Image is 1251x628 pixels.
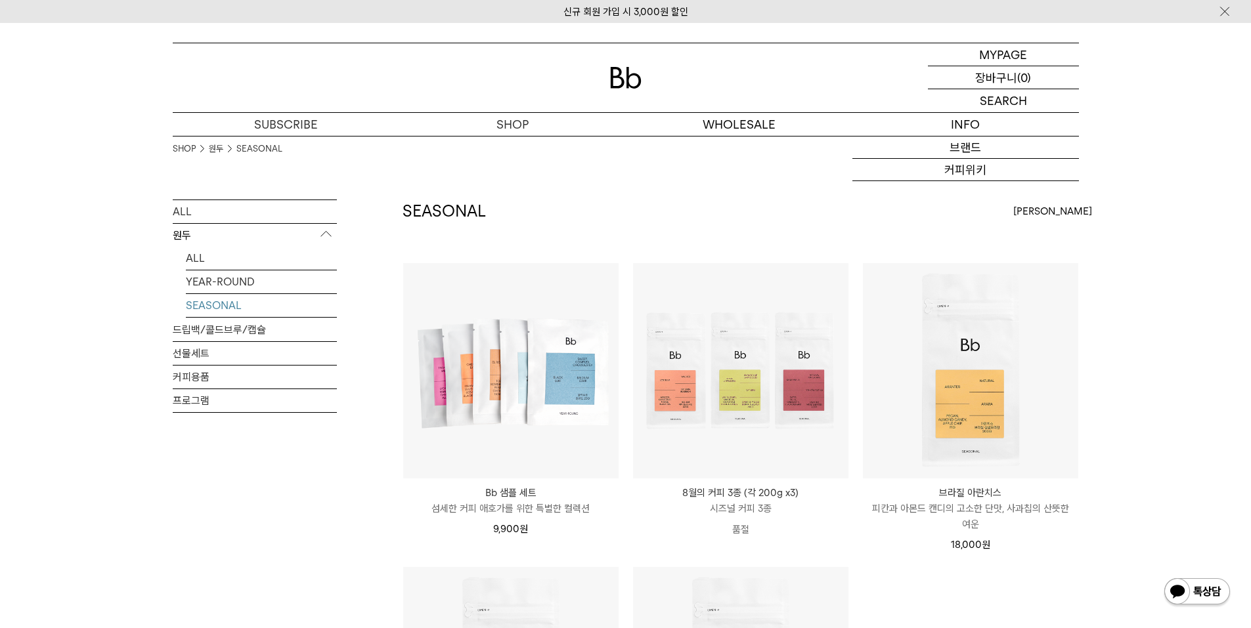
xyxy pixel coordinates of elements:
[852,136,1079,159] a: 브랜드
[186,270,337,293] a: YEAR-ROUND
[173,200,337,223] a: ALL
[928,43,1079,66] a: MYPAGE
[626,113,852,136] p: WHOLESALE
[403,263,619,478] img: Bb 샘플 세트
[1163,577,1231,608] img: 카카오톡 채널 1:1 채팅 버튼
[173,142,196,156] a: SHOP
[979,43,1027,66] p: MYPAGE
[519,523,528,535] span: 원
[863,485,1078,501] p: 브라질 아란치스
[951,539,990,551] span: 18,000
[863,263,1078,478] img: 브라질 아란치스
[186,294,337,317] a: SEASONAL
[173,318,337,341] a: 드립백/콜드브루/캡슐
[173,366,337,388] a: 커피용품
[863,501,1078,532] p: 피칸과 아몬드 캔디의 고소한 단맛, 사과칩의 산뜻한 여운
[975,66,1017,89] p: 장바구니
[633,263,848,478] img: 8월의 커피 3종 (각 200g x3)
[1013,203,1092,219] span: [PERSON_NAME]
[633,485,848,501] p: 8월의 커피 3종 (각 200g x3)
[173,342,337,365] a: 선물세트
[982,539,990,551] span: 원
[403,485,619,501] p: Bb 샘플 세트
[403,485,619,516] a: Bb 샘플 세트 섬세한 커피 애호가를 위한 특별한 컬렉션
[209,142,223,156] a: 원두
[852,181,1079,203] a: 저널
[610,67,642,89] img: 로고
[403,501,619,516] p: 섬세한 커피 애호가를 위한 특별한 컬렉션
[173,224,337,247] p: 원두
[980,89,1027,112] p: SEARCH
[633,516,848,543] p: 품절
[852,113,1079,136] p: INFO
[493,523,528,535] span: 9,900
[173,113,399,136] a: SUBSCRIBE
[633,501,848,516] p: 시즈널 커피 3종
[863,485,1078,532] a: 브라질 아란치스 피칸과 아몬드 캔디의 고소한 단맛, 사과칩의 산뜻한 여운
[186,247,337,270] a: ALL
[563,6,688,18] a: 신규 회원 가입 시 3,000원 할인
[403,200,486,222] h2: SEASONAL
[1017,66,1031,89] p: (0)
[236,142,282,156] a: SEASONAL
[633,485,848,516] a: 8월의 커피 3종 (각 200g x3) 시즈널 커피 3종
[399,113,626,136] a: SHOP
[173,389,337,412] a: 프로그램
[852,159,1079,181] a: 커피위키
[928,66,1079,89] a: 장바구니 (0)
